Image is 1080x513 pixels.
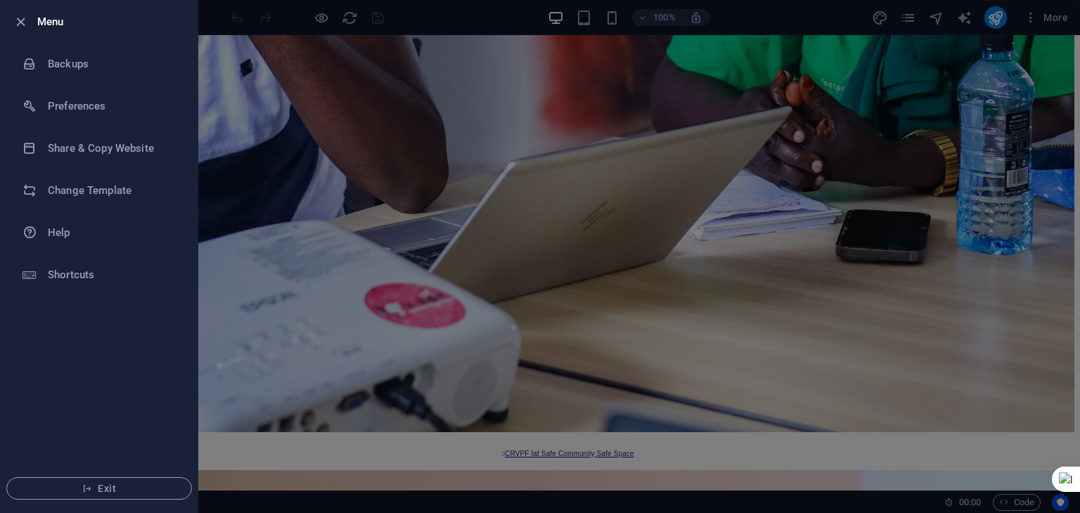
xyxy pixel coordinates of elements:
[6,477,192,500] button: Exit
[48,266,178,283] h6: Shortcuts
[48,140,178,157] h6: Share & Copy Website
[48,182,178,199] h6: Change Template
[1,212,198,254] a: Help
[48,56,178,72] h6: Backups
[48,98,178,115] h6: Preferences
[48,224,178,241] h6: Help
[37,13,186,30] h6: Menu
[18,483,180,494] span: Exit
